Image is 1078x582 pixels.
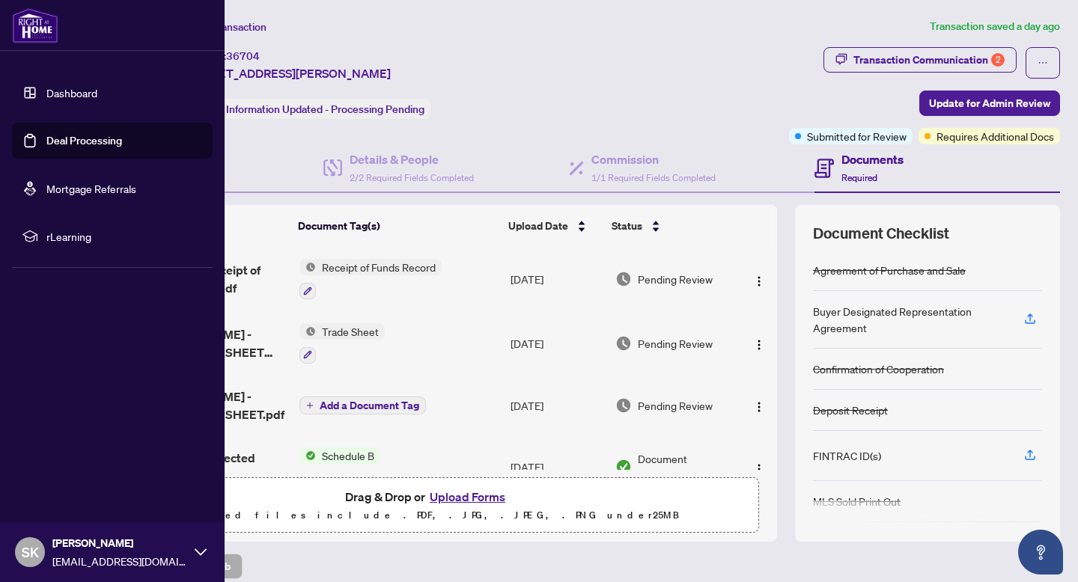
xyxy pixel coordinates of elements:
[813,361,944,377] div: Confirmation of Cooperation
[591,172,716,183] span: 1/1 Required Fields Completed
[52,535,187,551] span: [PERSON_NAME]
[186,64,391,82] span: [STREET_ADDRESS][PERSON_NAME]
[299,259,316,275] img: Status Icon
[46,182,136,195] a: Mortgage Referrals
[299,323,316,340] img: Status Icon
[747,455,771,479] button: Logo
[591,150,716,168] h4: Commission
[292,205,502,247] th: Document Tag(s)
[186,20,267,34] span: View Transaction
[813,402,888,418] div: Deposit Receipt
[316,447,380,464] span: Schedule B
[1038,58,1048,68] span: ellipsis
[813,303,1006,336] div: Buyer Designated Representation Agreement
[813,223,949,244] span: Document Checklist
[1018,530,1063,575] button: Open asap
[753,401,765,413] img: Logo
[505,435,609,500] td: [DATE]
[350,150,474,168] h4: Details & People
[299,447,316,464] img: Status Icon
[638,397,713,414] span: Pending Review
[508,218,568,234] span: Upload Date
[612,218,642,234] span: Status
[320,400,419,411] span: Add a Document Tag
[606,205,736,247] th: Status
[841,150,904,168] h4: Documents
[505,311,609,376] td: [DATE]
[52,553,187,569] span: [EMAIL_ADDRESS][DOMAIN_NAME]
[638,271,713,287] span: Pending Review
[807,128,907,144] span: Submitted for Review
[350,172,474,183] span: 2/2 Required Fields Completed
[747,267,771,291] button: Logo
[46,228,202,245] span: rLearning
[823,47,1017,73] button: Transaction Communication2
[841,172,877,183] span: Required
[937,128,1054,144] span: Requires Additional Docs
[299,396,426,415] button: Add a Document Tag
[186,99,430,119] div: Status:
[505,247,609,311] td: [DATE]
[753,339,765,351] img: Logo
[638,335,713,352] span: Pending Review
[22,542,39,563] span: SK
[991,53,1005,67] div: 2
[615,459,632,475] img: Document Status
[853,48,1005,72] div: Transaction Communication
[97,478,758,533] span: Drag & Drop orUpload FormsSupported files include .PDF, .JPG, .JPEG, .PNG under25MB
[747,331,771,355] button: Logo
[226,49,260,63] span: 36704
[502,205,606,247] th: Upload Date
[638,450,734,483] span: Document Approved
[299,259,442,299] button: Status IconReceipt of Funds Record
[425,487,510,506] button: Upload Forms
[46,134,122,147] a: Deal Processing
[919,91,1060,116] button: Update for Admin Review
[299,323,385,364] button: Status IconTrade Sheet
[299,396,426,414] button: Add a Document Tag
[615,397,632,414] img: Document Status
[747,393,771,417] button: Logo
[929,91,1050,115] span: Update for Admin Review
[813,447,881,464] div: FINTRAC ID(s)
[930,18,1060,35] article: Transaction saved a day ago
[345,487,510,506] span: Drag & Drop or
[316,323,385,340] span: Trade Sheet
[753,275,765,287] img: Logo
[306,402,314,409] span: plus
[505,376,609,435] td: [DATE]
[615,271,632,287] img: Document Status
[12,7,58,43] img: logo
[615,335,632,352] img: Document Status
[813,262,966,278] div: Agreement of Purchase and Sale
[753,463,765,475] img: Logo
[226,102,424,116] span: Information Updated - Processing Pending
[299,447,380,488] button: Status IconSchedule B
[813,493,901,509] div: MLS Sold Print Out
[106,506,749,524] p: Supported files include .PDF, .JPG, .JPEG, .PNG under 25 MB
[316,259,442,275] span: Receipt of Funds Record
[46,86,97,99] a: Dashboard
